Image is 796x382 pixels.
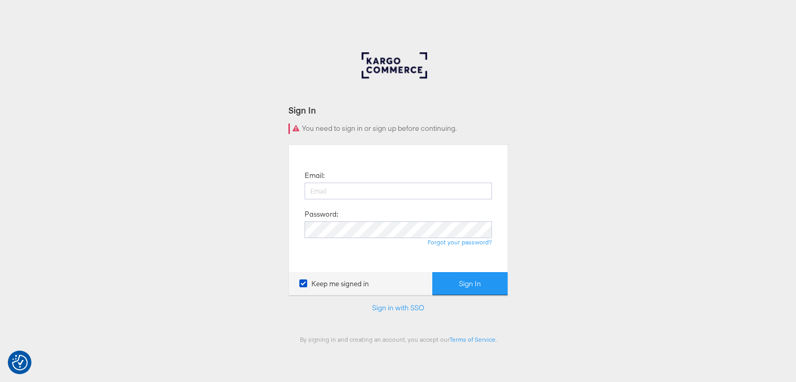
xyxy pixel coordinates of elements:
[372,303,424,312] a: Sign in with SSO
[288,104,508,116] div: Sign In
[12,355,28,370] img: Revisit consent button
[288,123,508,134] div: You need to sign in or sign up before continuing.
[305,183,492,199] input: Email
[305,171,324,181] label: Email:
[450,335,496,343] a: Terms of Service
[12,355,28,370] button: Consent Preferences
[428,238,492,246] a: Forgot your password?
[288,335,508,343] div: By signing in and creating an account, you accept our .
[432,272,508,296] button: Sign In
[305,209,338,219] label: Password:
[299,279,369,289] label: Keep me signed in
